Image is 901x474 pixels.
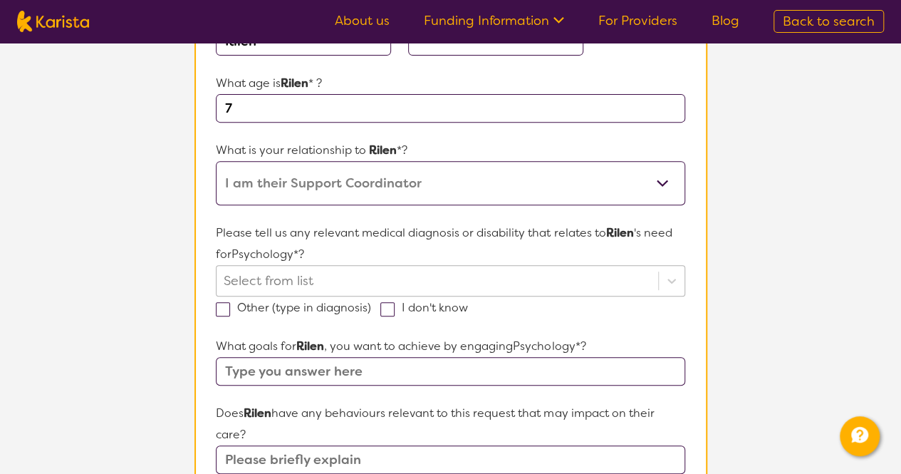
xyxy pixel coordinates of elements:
strong: Rilen [369,143,397,158]
button: Channel Menu [840,416,880,456]
a: About us [335,12,390,29]
a: For Providers [598,12,677,29]
a: Blog [712,12,739,29]
img: Karista logo [17,11,89,32]
strong: Rilen [244,406,271,421]
label: I don't know [380,300,477,315]
a: Funding Information [424,12,564,29]
label: Other (type in diagnosis) [216,300,380,315]
p: What age is * ? [216,73,684,94]
input: Type here [216,94,684,123]
p: Does have any behaviours relevant to this request that may impact on their care? [216,403,684,445]
p: What is your relationship to *? [216,140,684,161]
input: Type you answer here [216,357,684,386]
strong: Rilen [296,339,324,354]
strong: Rilen [281,76,308,91]
input: Please briefly explain [216,445,684,474]
span: Back to search [783,13,875,30]
strong: Rilen [605,225,633,240]
p: Please tell us any relevant medical diagnosis or disability that relates to 's need for Psycholog... [216,222,684,265]
a: Back to search [774,10,884,33]
p: What goals for , you want to achieve by engaging Psychology *? [216,336,684,357]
